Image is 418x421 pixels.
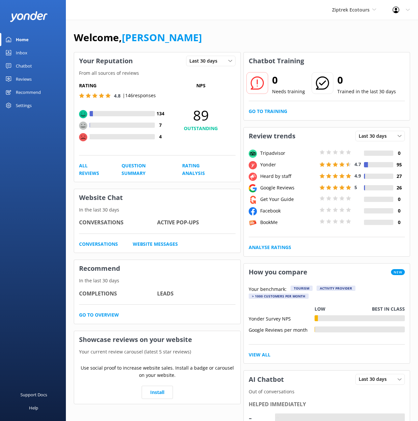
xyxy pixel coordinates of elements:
span: 89 [166,107,236,124]
span: 4.9 [354,173,361,179]
p: Your benchmark: [249,286,287,294]
div: Facebook [259,207,318,214]
a: Analyse Ratings [249,244,291,251]
h4: 4 [155,133,166,140]
h3: How you compare [244,264,312,281]
div: Tourism [291,286,313,291]
p: Trained in the last 30 days [337,88,396,95]
a: [PERSON_NAME] [122,31,202,44]
h4: 134 [155,110,166,117]
h2: 0 [337,72,396,88]
p: Your current review carousel (latest 5 star reviews) [74,348,240,355]
a: Install [142,386,173,399]
div: Yonder [259,161,318,168]
a: Rating Analysis [182,162,221,177]
div: Yonder Survey NPS [249,315,315,321]
h4: 26 [393,184,405,191]
h2: 0 [272,72,305,88]
h4: Leads [157,290,235,298]
div: Inbox [16,46,27,59]
a: All Reviews [79,162,107,177]
p: Use social proof to increase website sales. Install a badge or carousel on your website. [79,364,236,379]
h4: 7 [155,122,166,129]
h1: Welcome, [74,30,202,45]
h4: 0 [393,150,405,157]
div: Helped immediately [249,400,405,409]
div: > 1000 customers per month [249,294,309,299]
a: Conversations [79,240,118,248]
span: 4.8 [114,93,121,99]
h4: 0 [393,219,405,226]
div: Help [29,401,38,414]
div: Heard by staff [259,173,318,180]
h5: Rating [79,82,166,89]
p: From all sources of reviews [74,70,240,77]
a: Question Summary [122,162,167,177]
a: Website Messages [133,240,178,248]
div: Support Docs [20,388,47,401]
p: Needs training [272,88,305,95]
h4: 0 [393,196,405,203]
div: Google Reviews [259,184,318,191]
div: Recommend [16,86,41,99]
div: Home [16,33,29,46]
p: Low [315,305,325,313]
h3: Review trends [244,127,300,145]
h4: Completions [79,290,157,298]
h4: 0 [393,207,405,214]
div: Reviews [16,72,32,86]
span: New [391,269,405,275]
div: Settings [16,99,32,112]
h4: 27 [393,173,405,180]
div: Get Your Guide [259,196,318,203]
span: Last 30 days [359,132,391,140]
h4: Active Pop-ups [157,218,235,227]
span: 4.7 [354,161,361,167]
a: View All [249,351,270,358]
p: Best in class [372,305,405,313]
span: Last 30 days [359,376,391,383]
div: Activity Provider [317,286,355,291]
h3: Recommend [74,260,240,277]
a: Go to overview [79,311,119,319]
p: NPS [166,82,236,89]
div: Tripadvisor [259,150,318,157]
p: In the last 30 days [74,206,240,213]
h3: Website Chat [74,189,240,206]
a: Go to Training [249,108,287,115]
h3: AI Chatbot [244,371,289,388]
div: Google Reviews per month [249,326,315,332]
span: Ziptrek Ecotours [332,7,370,13]
h3: Showcase reviews on your website [74,331,240,348]
h4: Conversations [79,218,157,227]
h3: Your Reputation [74,52,138,70]
h4: OUTSTANDING [166,125,236,132]
p: | 146 responses [123,92,156,99]
img: yonder-white-logo.png [10,11,48,22]
span: Last 30 days [189,57,221,65]
div: Chatbot [16,59,32,72]
h3: Chatbot Training [244,52,309,70]
p: Out of conversations [244,388,410,395]
p: In the last 30 days [74,277,240,284]
span: 5 [354,184,357,190]
h4: 95 [393,161,405,168]
div: BookMe [259,219,318,226]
